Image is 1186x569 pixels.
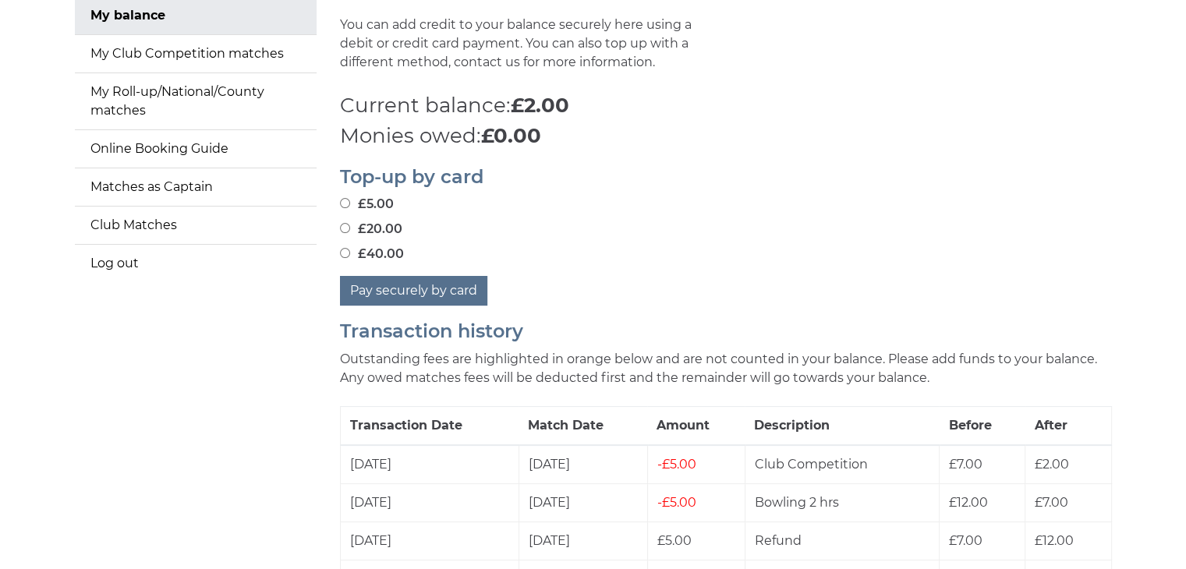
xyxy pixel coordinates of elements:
[340,223,350,233] input: £20.00
[340,195,394,214] label: £5.00
[519,521,647,560] td: [DATE]
[745,445,939,484] td: Club Competition
[949,495,988,510] span: £12.00
[340,350,1112,387] p: Outstanding fees are highlighted in orange below and are not counted in your balance. Please add ...
[340,245,404,263] label: £40.00
[340,167,1112,187] h2: Top-up by card
[745,521,939,560] td: Refund
[75,207,317,244] a: Club Matches
[1035,533,1074,548] span: £12.00
[340,121,1112,151] p: Monies owed:
[340,521,519,560] td: [DATE]
[340,198,350,208] input: £5.00
[1025,406,1111,445] th: After
[657,533,692,548] span: £5.00
[1035,495,1068,510] span: £7.00
[75,130,317,168] a: Online Booking Guide
[340,483,519,521] td: [DATE]
[75,168,317,206] a: Matches as Captain
[75,245,317,282] a: Log out
[511,93,569,118] strong: £2.00
[75,73,317,129] a: My Roll-up/National/County matches
[75,35,317,72] a: My Club Competition matches
[949,533,982,548] span: £7.00
[657,495,696,510] span: £5.00
[340,321,1112,341] h2: Transaction history
[949,457,982,472] span: £7.00
[340,276,487,306] button: Pay securely by card
[519,483,647,521] td: [DATE]
[745,483,939,521] td: Bowling 2 hrs
[939,406,1025,445] th: Before
[519,406,647,445] th: Match Date
[340,220,402,239] label: £20.00
[340,248,350,258] input: £40.00
[481,123,541,148] strong: £0.00
[647,406,745,445] th: Amount
[340,90,1112,121] p: Current balance:
[340,445,519,484] td: [DATE]
[1035,457,1069,472] span: £2.00
[745,406,939,445] th: Description
[519,445,647,484] td: [DATE]
[657,457,696,472] span: £5.00
[340,406,519,445] th: Transaction Date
